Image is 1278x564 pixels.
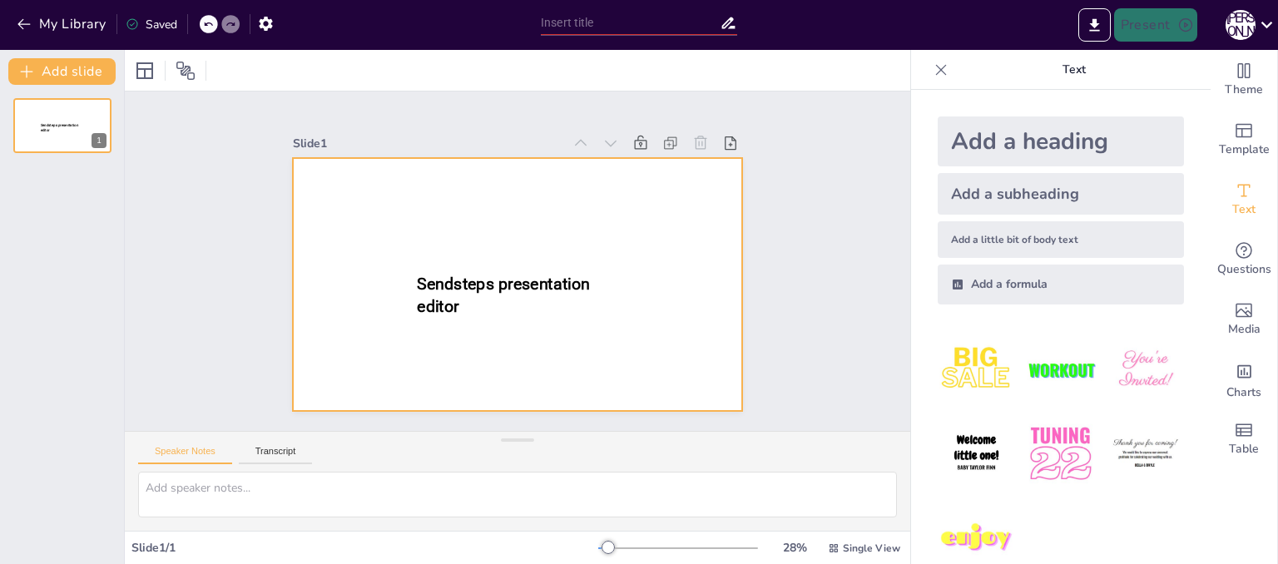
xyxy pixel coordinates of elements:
span: Sendsteps presentation editor [41,123,78,132]
span: Table [1229,440,1259,458]
div: Add text boxes [1211,170,1277,230]
div: Get real-time input from your audience [1211,230,1277,289]
span: Single View [843,542,900,555]
button: Export to PowerPoint [1078,8,1111,42]
img: 4.jpeg [938,415,1015,492]
span: Charts [1226,383,1261,402]
img: 3.jpeg [1107,331,1184,408]
span: Theme [1225,81,1263,99]
img: 1.jpeg [938,331,1015,408]
div: А [PERSON_NAME] [1226,10,1256,40]
button: Present [1114,8,1197,42]
span: Sendsteps presentation editor [417,274,590,316]
div: Add images, graphics, shapes or video [1211,289,1277,349]
div: Add a table [1211,409,1277,469]
div: Add a formula [938,265,1184,304]
button: Speaker Notes [138,446,232,464]
div: Add a little bit of body text [938,221,1184,258]
div: 1 [92,133,106,148]
img: 2.jpeg [1022,331,1099,408]
span: Template [1219,141,1270,159]
div: Slide 1 [293,136,562,151]
button: My Library [12,11,113,37]
div: Add a subheading [938,173,1184,215]
div: Add charts and graphs [1211,349,1277,409]
button: Add slide [8,58,116,85]
div: Saved [126,17,177,32]
span: Position [176,61,196,81]
div: Change the overall theme [1211,50,1277,110]
div: 28 % [775,540,815,556]
span: Questions [1217,260,1271,279]
img: 5.jpeg [1022,415,1099,492]
div: Add a heading [938,116,1184,166]
input: Insert title [541,11,720,35]
button: А [PERSON_NAME] [1226,8,1256,42]
div: Slide 1 / 1 [131,540,598,556]
div: Add ready made slides [1211,110,1277,170]
img: 6.jpeg [1107,415,1184,492]
span: Text [1232,200,1256,219]
p: Text [954,50,1194,90]
div: 1 [13,98,111,153]
button: Transcript [239,446,313,464]
span: Media [1228,320,1261,339]
div: Layout [131,57,158,84]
